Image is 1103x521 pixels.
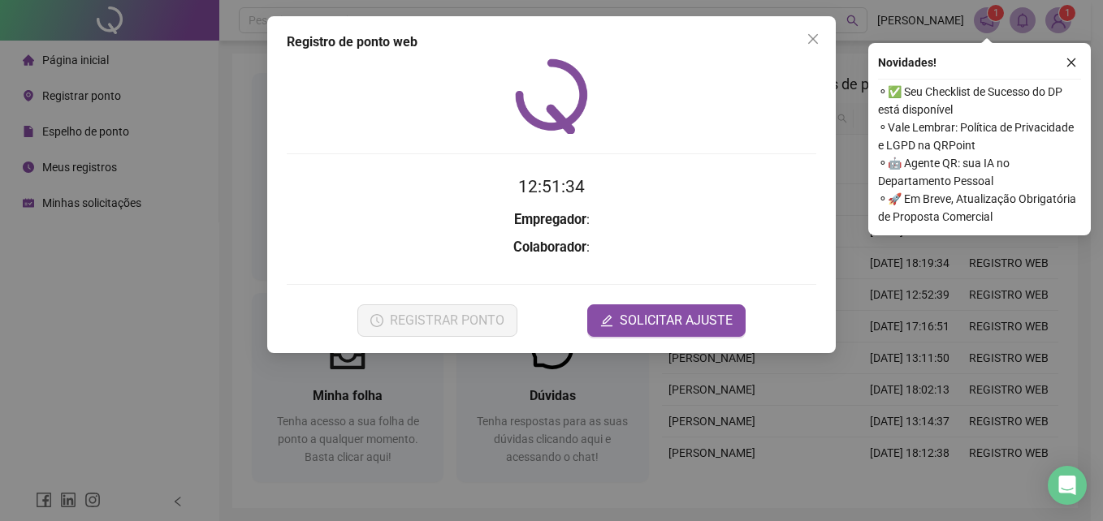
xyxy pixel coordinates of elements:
[800,26,826,52] button: Close
[878,118,1081,154] span: ⚬ Vale Lembrar: Política de Privacidade e LGPD na QRPoint
[878,83,1081,118] span: ⚬ ✅ Seu Checklist de Sucesso do DP está disponível
[518,177,585,196] time: 12:51:34
[807,32,820,45] span: close
[620,311,733,330] span: SOLICITAR AJUSTE
[878,154,1081,190] span: ⚬ 🤖 Agente QR: sua IA no Departamento Pessoal
[287,209,816,230] h3: :
[287,237,816,258] h3: :
[287,32,816,52] div: Registro de ponto web
[357,304,517,337] button: REGISTRAR PONTO
[515,58,588,134] img: QRPoint
[513,239,586,255] strong: Colaborador
[878,190,1081,226] span: ⚬ 🚀 Em Breve, Atualização Obrigatória de Proposta Comercial
[1066,57,1077,68] span: close
[1048,466,1087,505] div: Open Intercom Messenger
[878,54,936,71] span: Novidades !
[587,304,746,337] button: editSOLICITAR AJUSTE
[514,212,586,227] strong: Empregador
[600,314,613,327] span: edit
